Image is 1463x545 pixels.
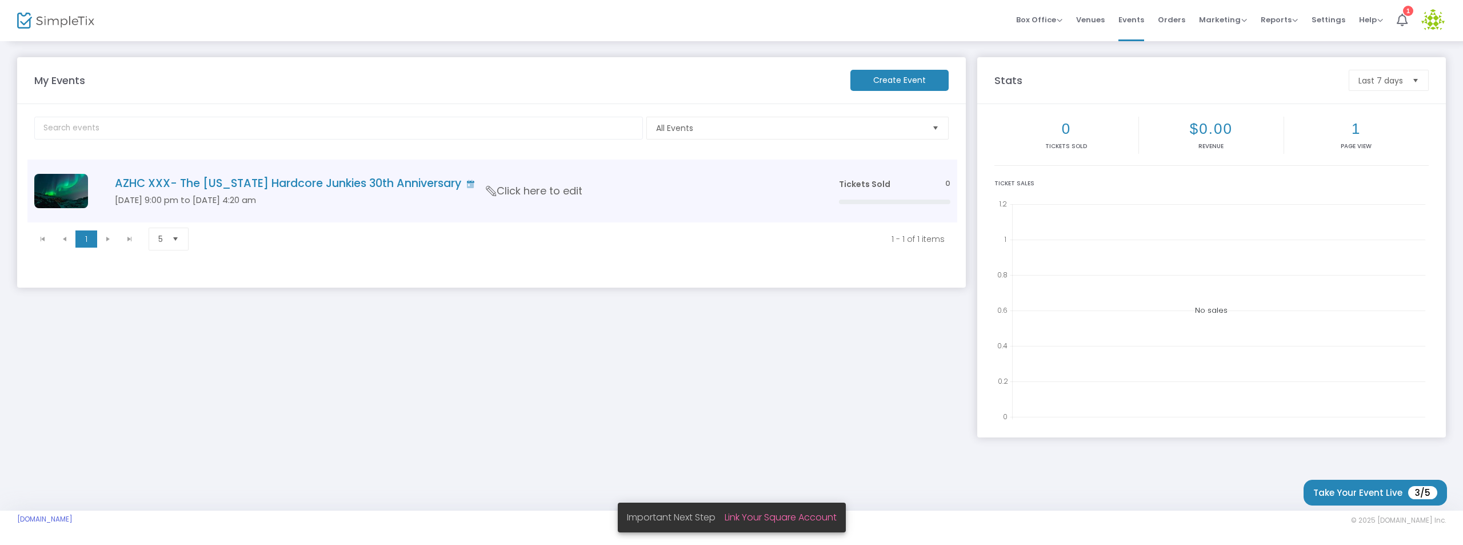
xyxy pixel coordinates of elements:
div: Data table [27,160,957,222]
span: Box Office [1016,14,1062,25]
m-panel-title: Stats [989,73,1343,88]
h2: 1 [1286,120,1426,138]
span: 0 [945,178,950,189]
span: 5 [158,233,163,245]
m-panel-title: My Events [29,73,845,88]
input: Search events [34,117,643,140]
a: Link Your Square Account [725,511,837,524]
span: Settings [1312,5,1345,34]
button: Select [928,117,944,139]
h2: $0.00 [1141,120,1281,138]
img: img_lights.jpg [34,174,88,208]
span: All Events [656,122,923,134]
span: Page 1 [75,230,97,248]
m-button: Create Event [850,70,949,91]
h5: [DATE] 9:00 pm to [DATE] 4:20 am [115,195,805,205]
div: Ticket Sales [994,179,1429,188]
h4: AZHC XXX- The [US_STATE] Hardcore Junkies 30th Anniversary [115,177,805,190]
div: No sales [994,196,1429,425]
span: Orders [1158,5,1185,34]
span: Last 7 days [1358,75,1403,86]
button: Select [167,228,183,250]
span: Important Next Step [627,511,725,524]
span: Help [1359,14,1383,25]
div: 1 [1403,6,1413,16]
h2: 0 [997,120,1136,138]
button: Take Your Event Live3/5 [1304,480,1447,506]
p: Tickets sold [997,142,1136,150]
span: Reports [1261,14,1298,25]
button: Select [1408,70,1424,90]
span: © 2025 [DOMAIN_NAME] Inc. [1351,516,1446,525]
kendo-pager-info: 1 - 1 of 1 items [209,233,945,245]
span: Marketing [1199,14,1247,25]
span: Click here to edit [486,184,582,198]
a: [DOMAIN_NAME] [17,515,73,524]
span: 3/5 [1408,486,1437,499]
p: Revenue [1141,142,1281,150]
p: Page View [1286,142,1426,150]
span: Events [1118,5,1144,34]
span: Tickets Sold [839,178,890,190]
span: Venues [1076,5,1105,34]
